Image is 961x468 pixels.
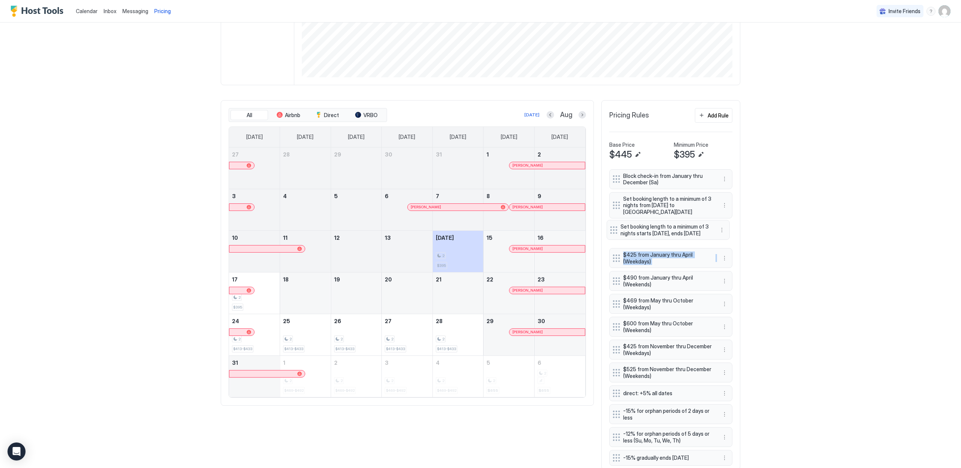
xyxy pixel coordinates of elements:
[232,235,238,241] span: 10
[229,230,280,272] td: August 10, 2025
[720,277,729,286] button: More options
[411,205,505,209] div: [PERSON_NAME]
[432,355,484,397] td: September 4, 2025
[523,110,541,119] button: [DATE]
[720,175,729,184] button: More options
[538,360,541,366] span: 6
[720,201,729,210] button: More options
[432,189,484,230] td: August 7, 2025
[229,108,387,122] div: tab-group
[229,272,280,286] a: August 17, 2025
[297,134,313,140] span: [DATE]
[246,134,263,140] span: [DATE]
[229,147,280,189] td: July 27, 2025
[432,147,484,189] td: July 31, 2025
[512,246,543,251] span: [PERSON_NAME]
[493,127,525,147] a: Friday
[512,246,582,251] div: [PERSON_NAME]
[512,205,582,209] div: [PERSON_NAME]
[382,314,433,355] td: August 27, 2025
[535,356,585,370] a: September 6, 2025
[229,272,280,314] td: August 17, 2025
[382,147,433,189] td: July 30, 2025
[280,355,331,397] td: September 1, 2025
[720,368,729,377] div: menu
[484,147,535,189] td: August 1, 2025
[695,108,732,123] button: Add Rule
[436,151,442,158] span: 31
[534,147,585,189] td: August 2, 2025
[433,231,484,245] a: August 14, 2025
[623,343,712,356] span: $425 from November thru December (Weekdays)
[382,355,433,397] td: September 3, 2025
[331,314,382,355] td: August 26, 2025
[247,112,252,119] span: All
[535,231,585,245] a: August 16, 2025
[283,151,290,158] span: 28
[432,230,484,272] td: August 14, 2025
[411,205,441,209] span: [PERSON_NAME]
[436,360,440,366] span: 4
[334,193,338,199] span: 5
[283,193,287,199] span: 4
[484,272,535,314] td: August 22, 2025
[512,288,543,293] span: [PERSON_NAME]
[331,314,382,328] a: August 26, 2025
[623,173,712,186] span: Block check-in from January thru December (Sa)
[382,147,432,161] a: July 30, 2025
[385,276,392,283] span: 20
[391,337,393,342] span: 2
[331,356,382,370] a: September 2, 2025
[122,8,148,14] span: Messaging
[484,355,535,397] td: September 5, 2025
[229,356,280,370] a: August 31, 2025
[385,235,391,241] span: 13
[280,189,331,203] a: August 4, 2025
[334,151,341,158] span: 29
[280,314,331,355] td: August 25, 2025
[484,189,535,230] td: August 8, 2025
[720,322,729,331] div: menu
[386,346,405,351] span: $413-$433
[280,356,331,370] a: September 1, 2025
[229,147,280,161] a: July 27, 2025
[309,110,346,120] button: Direct
[487,151,489,158] span: 1
[348,134,365,140] span: [DATE]
[501,134,517,140] span: [DATE]
[399,134,415,140] span: [DATE]
[433,272,484,286] a: August 21, 2025
[551,134,568,140] span: [DATE]
[720,345,729,354] button: More options
[623,430,712,444] span: -12% for orphan periods of 5 days or less (Su, Mo, Tu, We, Th)
[331,147,382,189] td: July 29, 2025
[382,272,432,286] a: August 20, 2025
[538,318,545,324] span: 30
[720,345,729,354] div: menu
[623,408,712,421] span: -15% for orphan periods of 2 days or less
[233,305,242,310] span: $395
[487,318,494,324] span: 29
[534,189,585,230] td: August 9, 2025
[331,189,382,203] a: August 5, 2025
[382,272,433,314] td: August 20, 2025
[720,433,729,442] button: More options
[484,230,535,272] td: August 15, 2025
[289,337,292,342] span: 2
[512,205,543,209] span: [PERSON_NAME]
[544,127,575,147] a: Saturday
[229,189,280,203] a: August 3, 2025
[284,346,303,351] span: $413-$433
[436,235,454,241] span: [DATE]
[578,111,586,119] button: Next month
[232,318,239,324] span: 24
[331,272,382,314] td: August 19, 2025
[720,410,729,419] div: menu
[122,7,148,15] a: Messaging
[720,322,729,331] button: More options
[280,272,331,286] a: August 18, 2025
[512,163,543,168] span: [PERSON_NAME]
[674,141,708,148] span: Minimum Price
[720,368,729,377] button: More options
[382,230,433,272] td: August 13, 2025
